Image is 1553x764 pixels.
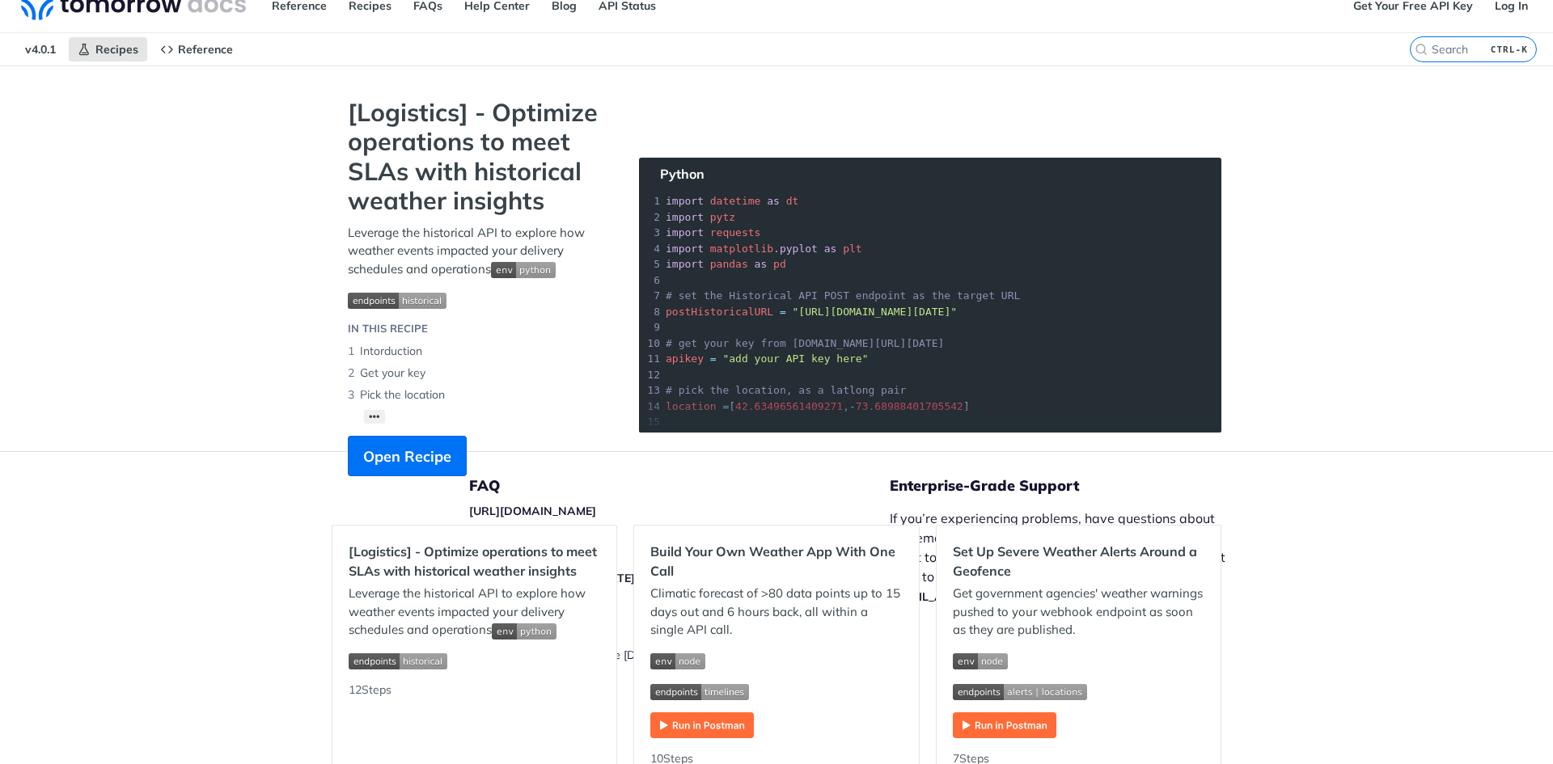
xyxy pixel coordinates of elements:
[953,653,1008,669] img: env
[953,716,1056,732] a: Expand image
[151,37,242,61] a: Reference
[953,542,1204,580] h2: Set Up Severe Weather Alerts Around a Geofence
[650,585,902,639] p: Climatic forecast of >80 data points up to 15 days out and 6 hours back, all within a single API ...
[16,37,65,61] span: v4.0.1
[349,542,600,580] h2: [Logistics] - Optimize operations to meet SLAs with historical weather insights
[348,384,607,406] li: Pick the location
[491,262,556,278] img: env
[348,293,446,309] img: endpoint
[953,682,1204,700] span: Expand image
[491,261,556,276] span: Expand image
[650,542,902,580] h2: Build Your Own Weather App With One Call
[1487,41,1532,57] kbd: CTRL-K
[349,652,600,670] span: Expand image
[69,37,147,61] a: Recipes
[348,98,607,216] strong: [Logistics] - Optimize operations to meet SLAs with historical weather insights
[650,652,902,670] span: Expand image
[348,321,428,337] div: IN THIS RECIPE
[492,623,556,639] img: env
[953,684,1087,700] img: endpoint
[953,585,1204,639] p: Get government agencies' weather warnings pushed to your webhook endpoint as soon as they are pub...
[650,716,754,732] a: Expand image
[953,652,1204,670] span: Expand image
[95,42,138,57] span: Recipes
[650,682,902,700] span: Expand image
[953,712,1056,738] img: Run in Postman
[1415,43,1428,56] svg: Search
[348,436,467,476] button: Open Recipe
[469,504,596,518] a: [URL][DOMAIN_NAME]
[650,653,705,669] img: env
[349,585,600,639] p: Leverage the historical API to explore how weather events impacted your delivery schedules and op...
[363,445,451,467] span: Open Recipe
[492,622,556,637] span: Expand image
[348,362,607,384] li: Get your key
[348,224,607,279] p: Leverage the historical API to explore how weather events impacted your delivery schedules and op...
[348,290,607,309] span: Expand image
[364,410,385,424] button: •••
[178,42,233,57] span: Reference
[650,684,749,700] img: endpoint
[349,653,447,669] img: endpoint
[348,340,607,362] li: Intorduction
[650,712,754,738] img: Run in Postman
